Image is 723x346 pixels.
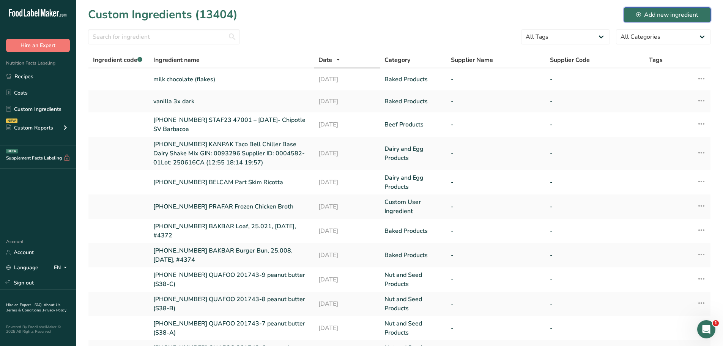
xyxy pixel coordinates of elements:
[153,246,309,264] a: [PHONE_NUMBER] BAKBAR Burger Bun, 25.008, [DATE], #4374
[6,302,33,308] a: Hire an Expert .
[550,149,640,158] a: -
[6,261,38,274] a: Language
[153,75,309,84] a: milk chocolate (flakes)
[550,251,640,260] a: -
[713,320,719,326] span: 1
[550,299,640,308] a: -
[318,97,375,106] a: [DATE]
[153,270,309,289] a: [PHONE_NUMBER] QUAFOO 201743-9 peanut butter (S38-C)
[384,173,441,191] a: Dairy and Egg Products
[550,275,640,284] a: -
[6,39,70,52] button: Hire an Expert
[318,202,375,211] a: [DATE]
[451,178,541,187] a: -
[384,75,441,84] a: Baked Products
[153,202,309,211] a: [PHONE_NUMBER] PRAFAR Frozen Chicken Broth
[697,320,715,338] iframe: Intercom live chat
[384,55,410,65] span: Category
[384,120,441,129] a: Beef Products
[451,149,541,158] a: -
[624,7,711,22] button: Add new ingredient
[318,275,375,284] a: [DATE]
[6,325,70,334] div: Powered By FoodLabelMaker © 2025 All Rights Reserved
[153,97,309,106] a: vanilla 3x dark
[384,251,441,260] a: Baked Products
[384,144,441,163] a: Dairy and Egg Products
[550,97,640,106] a: -
[451,251,541,260] a: -
[54,263,70,272] div: EN
[6,308,43,313] a: Terms & Conditions .
[35,302,44,308] a: FAQ .
[451,275,541,284] a: -
[318,251,375,260] a: [DATE]
[318,299,375,308] a: [DATE]
[550,120,640,129] a: -
[451,75,541,84] a: -
[318,324,375,333] a: [DATE]
[153,295,309,313] a: [PHONE_NUMBER] QUAFOO 201743-8 peanut butter (S38-B)
[6,118,17,123] div: NEW
[6,302,60,313] a: About Us .
[384,319,441,337] a: Nut and Seed Products
[384,270,441,289] a: Nut and Seed Products
[153,140,309,167] a: [PHONE_NUMBER] KANPAK Taco Bell Chiller Base Dairy Shake Mix GIN: 0093296 Supplier ID: 0004582-01...
[451,299,541,308] a: -
[93,56,142,64] span: Ingredient code
[318,75,375,84] a: [DATE]
[550,75,640,84] a: -
[6,124,53,132] div: Custom Reports
[318,120,375,129] a: [DATE]
[384,197,441,216] a: Custom User Ingredient
[153,115,309,134] a: [PHONE_NUMBER] STAF23 47001 – [DATE]- Chipotle SV Barbacoa
[318,226,375,235] a: [DATE]
[550,202,640,211] a: -
[384,226,441,235] a: Baked Products
[451,120,541,129] a: -
[318,178,375,187] a: [DATE]
[384,97,441,106] a: Baked Products
[153,55,200,65] span: Ingredient name
[384,295,441,313] a: Nut and Seed Products
[550,55,590,65] span: Supplier Code
[88,6,238,23] h1: Custom Ingredients (13404)
[451,97,541,106] a: -
[636,10,698,19] div: Add new ingredient
[88,29,240,44] input: Search for ingredient
[6,149,18,153] div: BETA
[550,324,640,333] a: -
[550,178,640,187] a: -
[318,149,375,158] a: [DATE]
[451,55,493,65] span: Supplier Name
[451,324,541,333] a: -
[153,319,309,337] a: [PHONE_NUMBER] QUAFOO 201743-7 peanut butter (S38-A)
[153,222,309,240] a: [PHONE_NUMBER] BAKBAR Loaf, 25.021, [DATE], #4372
[318,55,332,65] span: Date
[451,202,541,211] a: -
[550,226,640,235] a: -
[451,226,541,235] a: -
[153,178,309,187] a: [PHONE_NUMBER] BELCAM Part Skim Ricotta
[649,55,663,65] span: Tags
[43,308,66,313] a: Privacy Policy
